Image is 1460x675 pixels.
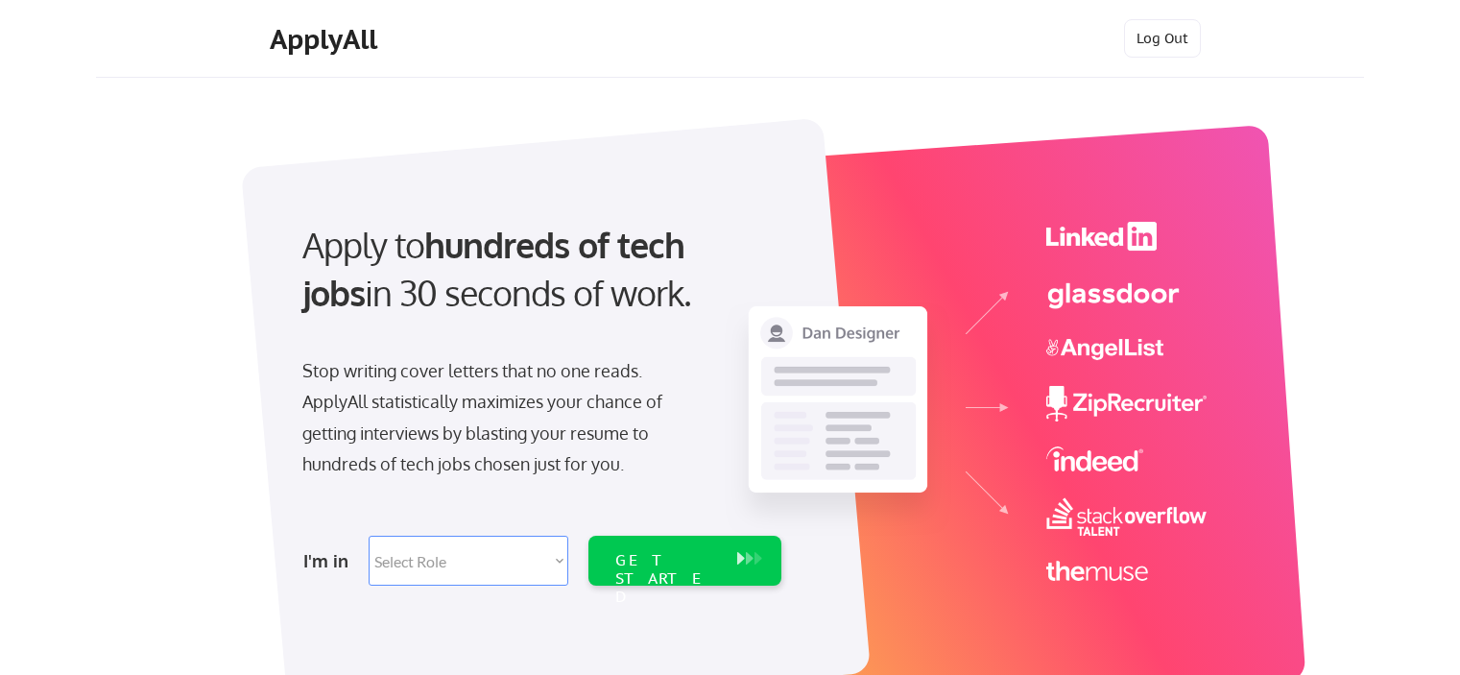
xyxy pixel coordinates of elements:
[1124,19,1201,58] button: Log Out
[302,223,693,314] strong: hundreds of tech jobs
[615,551,718,607] div: GET STARTED
[270,23,383,56] div: ApplyAll
[302,355,697,480] div: Stop writing cover letters that no one reads. ApplyAll statistically maximizes your chance of get...
[303,545,357,576] div: I'm in
[302,221,774,318] div: Apply to in 30 seconds of work.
